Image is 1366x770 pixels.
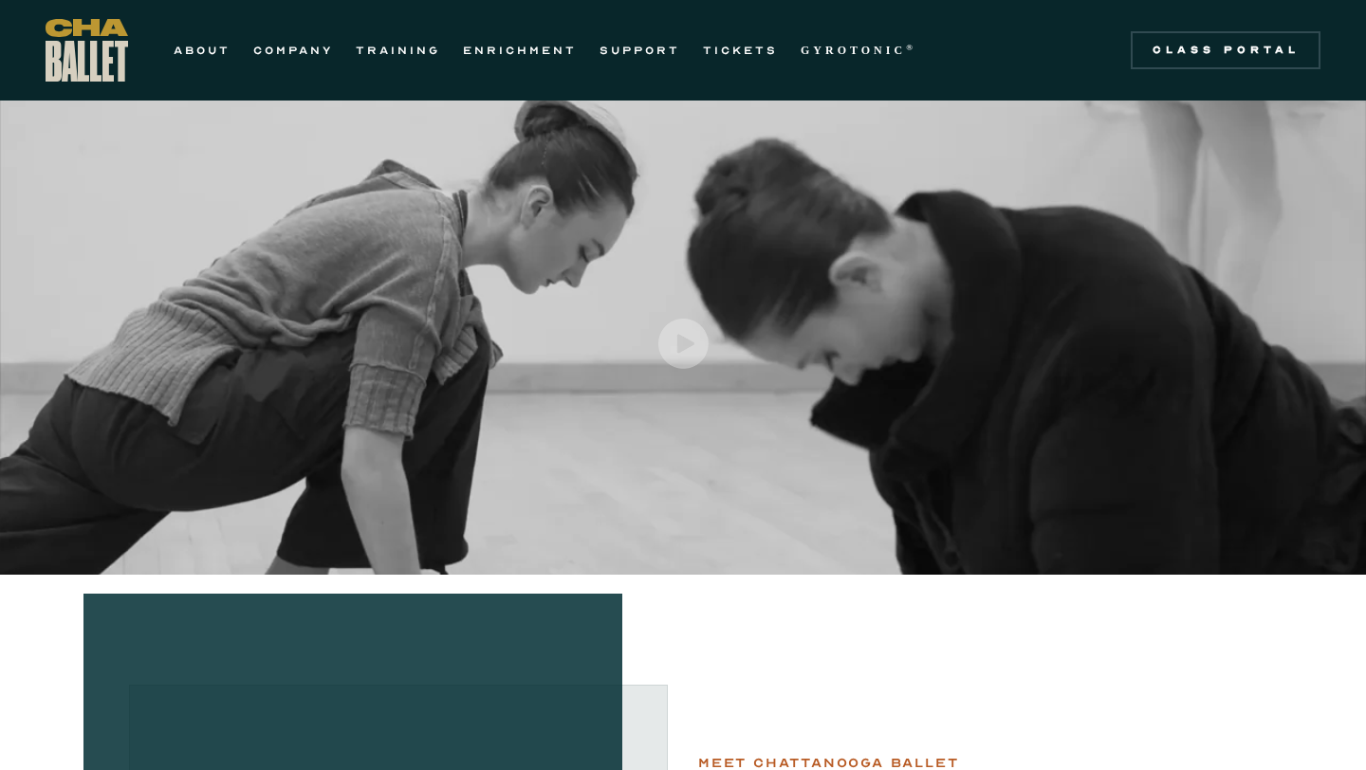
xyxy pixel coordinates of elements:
[600,39,680,62] a: SUPPORT
[801,39,916,62] a: GYROTONIC®
[174,39,231,62] a: ABOUT
[46,19,128,82] a: home
[906,43,916,52] sup: ®
[253,39,333,62] a: COMPANY
[463,39,577,62] a: ENRICHMENT
[356,39,440,62] a: TRAINING
[703,39,778,62] a: TICKETS
[1131,31,1320,69] a: Class Portal
[1142,43,1309,58] div: Class Portal
[801,44,906,57] strong: GYROTONIC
